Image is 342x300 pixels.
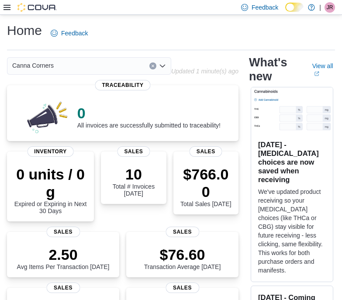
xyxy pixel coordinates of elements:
[95,80,150,90] span: Traceability
[312,62,335,76] a: View allExternal link
[17,246,110,263] p: 2.50
[12,60,54,71] span: Canna Corners
[319,2,321,13] p: |
[144,246,221,263] p: $76.60
[27,146,74,157] span: Inventory
[249,55,302,83] h2: What's new
[46,227,80,237] span: Sales
[258,187,326,275] p: We've updated product receiving so your [MEDICAL_DATA] choices (like THCa or CBG) stay visible fo...
[252,3,278,12] span: Feedback
[108,166,159,197] div: Total # Invoices [DATE]
[180,166,231,207] div: Total Sales [DATE]
[159,62,166,69] button: Open list of options
[25,99,70,134] img: 0
[77,104,221,122] p: 0
[46,283,80,293] span: Sales
[314,71,319,76] svg: External link
[7,22,42,39] h1: Home
[47,24,91,42] a: Feedback
[117,146,150,157] span: Sales
[285,3,304,12] input: Dark Mode
[180,166,231,200] p: $766.00
[325,2,335,13] div: John Reitmeier
[77,104,221,129] div: All invoices are successfully submitted to traceability!
[108,166,159,183] p: 10
[190,146,222,157] span: Sales
[166,283,199,293] span: Sales
[14,166,87,200] p: 0 units / 0 g
[17,246,110,270] div: Avg Items Per Transaction [DATE]
[17,3,57,12] img: Cova
[171,68,238,75] p: Updated 1 minute(s) ago
[258,140,326,184] h3: [DATE] - [MEDICAL_DATA] choices are now saved when receiving
[327,2,333,13] span: JR
[144,246,221,270] div: Transaction Average [DATE]
[61,29,88,38] span: Feedback
[14,166,87,214] div: Expired or Expiring in Next 30 Days
[166,227,199,237] span: Sales
[149,62,156,69] button: Clear input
